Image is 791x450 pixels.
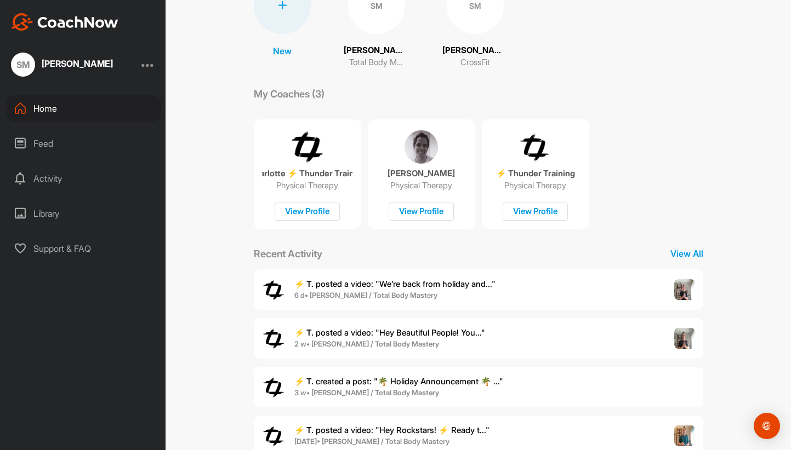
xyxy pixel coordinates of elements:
img: user avatar [262,278,286,302]
div: View Profile [275,203,340,221]
div: Activity [6,165,161,192]
b: ⚡️ T. [294,425,314,435]
img: CoachNow [11,13,118,31]
span: created a post : "🌴 Holiday Announcement 🌴 ..." [294,376,503,386]
p: Total Body Mastery [349,56,404,69]
span: posted a video : " Hey Rockstars! ⚡️ Ready t... " [294,425,490,435]
div: Support & FAQ [6,235,161,262]
div: Feed [6,130,161,157]
img: post image [674,328,695,349]
p: Physical Therapy [504,180,566,191]
p: View All [670,247,703,260]
p: New [273,44,292,57]
p: Recent Activity [254,246,322,261]
b: ⚡️ T. [294,327,314,338]
p: ⚡️ Thunder Training [496,168,575,179]
span: posted a video : " We’re back from holiday and... " [294,279,496,289]
p: CrossFit [460,56,490,69]
img: post image [674,279,695,300]
p: Physical Therapy [390,180,452,191]
b: 2 w • [PERSON_NAME] / Total Body Mastery [294,339,439,348]
p: Charlotte ⚡️ Thunder Training [262,168,352,179]
img: coach avatar [405,130,438,164]
img: user avatar [262,326,286,350]
b: ⚡️ T. [294,279,314,289]
img: user avatar [262,424,286,448]
b: [DATE] • [PERSON_NAME] / Total Body Mastery [294,437,449,446]
img: post image [674,425,695,446]
p: My Coaches (3) [254,86,325,101]
img: coach avatar [291,130,324,164]
b: 3 w • [PERSON_NAME] / Total Body Mastery [294,388,439,397]
span: posted a video : " Hey Beautiful People! You... " [294,327,485,338]
div: View Profile [503,203,568,221]
div: Library [6,200,161,227]
div: SM [11,53,35,77]
b: ⚡️ T. [294,376,314,386]
div: View Profile [389,203,454,221]
p: [PERSON_NAME] [344,44,409,57]
img: coach avatar [519,130,552,164]
div: [PERSON_NAME] [42,59,113,68]
img: user avatar [262,375,286,399]
div: Open Intercom Messenger [754,413,780,439]
div: Home [6,95,161,122]
p: [PERSON_NAME] [388,168,455,179]
p: Physical Therapy [276,180,338,191]
p: [PERSON_NAME] [442,44,508,57]
b: 6 d • [PERSON_NAME] / Total Body Mastery [294,291,437,299]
